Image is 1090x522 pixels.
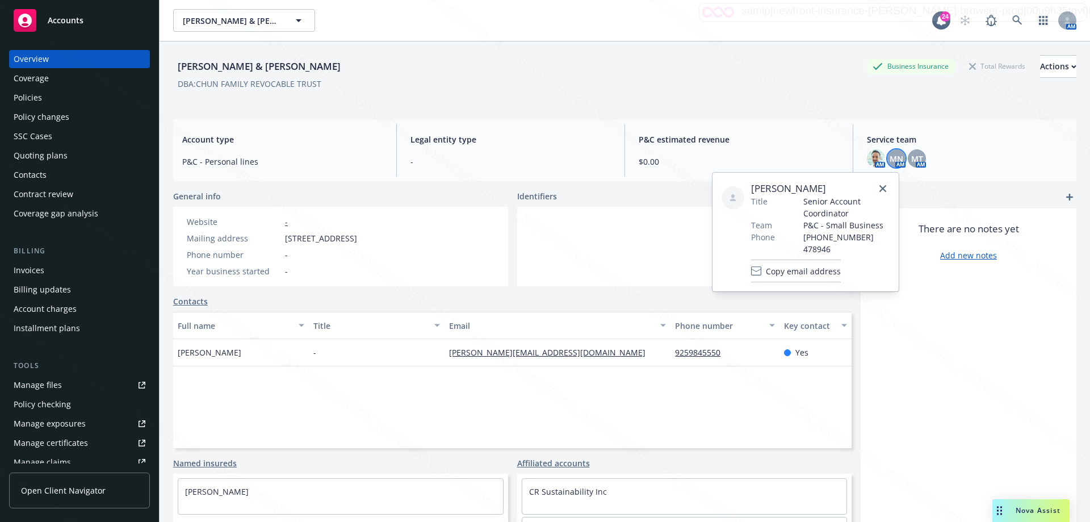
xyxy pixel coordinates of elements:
[410,156,611,168] span: -
[14,108,69,126] div: Policy changes
[890,153,903,165] span: MN
[1040,56,1076,77] div: Actions
[919,222,1019,236] span: There are no notes yet
[14,281,71,299] div: Billing updates
[940,11,950,22] div: 24
[173,295,208,307] a: Contacts
[313,320,427,332] div: Title
[178,320,292,332] div: Full name
[285,216,288,227] a: -
[14,127,52,145] div: SSC Cases
[449,320,653,332] div: Email
[980,9,1003,32] a: Report a Bug
[14,204,98,223] div: Coverage gap analysis
[14,185,73,203] div: Contract review
[1016,506,1060,515] span: Nova Assist
[9,5,150,36] a: Accounts
[1032,9,1055,32] a: Switch app
[285,232,357,244] span: [STREET_ADDRESS]
[954,9,976,32] a: Start snowing
[14,319,80,337] div: Installment plans
[639,133,839,145] span: P&C estimated revenue
[9,434,150,452] a: Manage certificates
[867,149,885,168] img: photo
[751,260,841,282] button: Copy email address
[992,499,1070,522] button: Nova Assist
[803,195,890,219] span: Senior Account Coordinator
[9,69,150,87] a: Coverage
[1040,55,1076,78] button: Actions
[795,346,808,358] span: Yes
[867,133,1067,145] span: Service team
[876,182,890,195] a: close
[9,453,150,471] a: Manage claims
[517,190,557,202] span: Identifiers
[911,153,923,165] span: MT
[14,166,47,184] div: Contacts
[9,166,150,184] a: Contacts
[187,265,280,277] div: Year business started
[9,89,150,107] a: Policies
[449,347,655,358] a: [PERSON_NAME][EMAIL_ADDRESS][DOMAIN_NAME]
[173,190,221,202] span: General info
[1063,190,1076,204] a: add
[9,360,150,371] div: Tools
[14,453,71,471] div: Manage claims
[9,376,150,394] a: Manage files
[992,499,1007,522] div: Drag to move
[182,133,383,145] span: Account type
[675,320,762,332] div: Phone number
[1006,9,1029,32] a: Search
[173,312,309,339] button: Full name
[14,300,77,318] div: Account charges
[173,9,315,32] button: [PERSON_NAME] & [PERSON_NAME]
[178,78,321,90] div: DBA: CHUN FAMILY REVOCABLE TRUST
[9,185,150,203] a: Contract review
[9,415,150,433] a: Manage exposures
[940,249,997,261] a: Add new notes
[751,219,772,231] span: Team
[517,457,590,469] a: Affiliated accounts
[784,320,835,332] div: Key contact
[803,231,890,255] span: [PHONE_NUMBER] 478946
[173,457,237,469] a: Named insureds
[14,395,71,414] div: Policy checking
[751,195,768,207] span: Title
[14,147,68,165] div: Quoting plans
[187,249,280,261] div: Phone number
[751,231,775,243] span: Phone
[766,265,841,277] span: Copy email address
[9,127,150,145] a: SSC Cases
[187,232,280,244] div: Mailing address
[183,15,281,27] span: [PERSON_NAME] & [PERSON_NAME]
[9,319,150,337] a: Installment plans
[779,312,852,339] button: Key contact
[9,300,150,318] a: Account charges
[9,108,150,126] a: Policy changes
[445,312,670,339] button: Email
[14,434,88,452] div: Manage certificates
[9,50,150,68] a: Overview
[803,219,890,231] span: P&C - Small Business
[285,249,288,261] span: -
[185,486,249,497] a: [PERSON_NAME]
[529,486,607,497] a: CR Sustainability Inc
[9,281,150,299] a: Billing updates
[14,69,49,87] div: Coverage
[14,89,42,107] div: Policies
[751,182,890,195] span: [PERSON_NAME]
[9,395,150,414] a: Policy checking
[187,216,280,228] div: Website
[9,245,150,257] div: Billing
[14,50,49,68] div: Overview
[21,485,106,496] span: Open Client Navigator
[867,59,954,73] div: Business Insurance
[14,376,62,394] div: Manage files
[670,312,779,339] button: Phone number
[9,147,150,165] a: Quoting plans
[410,133,611,145] span: Legal entity type
[14,261,44,279] div: Invoices
[9,261,150,279] a: Invoices
[675,347,730,358] a: 9259845550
